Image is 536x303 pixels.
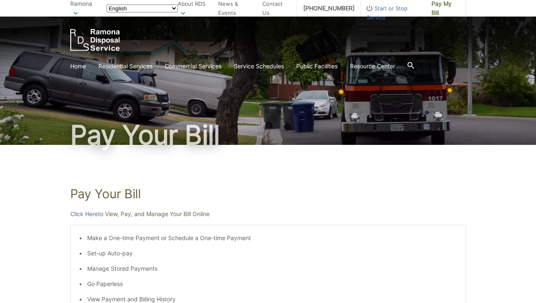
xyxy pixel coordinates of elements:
[87,249,457,258] li: Set-up Auto-pay
[165,62,222,71] a: Commercial Services
[87,233,457,243] li: Make a One-time Payment or Schedule a One-time Payment
[87,264,457,273] li: Manage Stored Payments
[70,209,466,219] p: to View, Pay, and Manage Your Bill Online
[296,62,338,71] a: Public Facilities
[70,62,86,71] a: Home
[70,186,466,201] h1: Pay Your Bill
[70,29,120,51] a: EDCD logo. Return to the homepage.
[98,62,152,71] a: Residential Services
[234,62,284,71] a: Service Schedules
[87,279,457,289] li: Go Paperless
[350,62,395,71] a: Resource Center
[70,209,98,219] a: Click Here
[70,122,466,148] h1: Pay Your Bill
[107,5,178,12] select: Select a language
